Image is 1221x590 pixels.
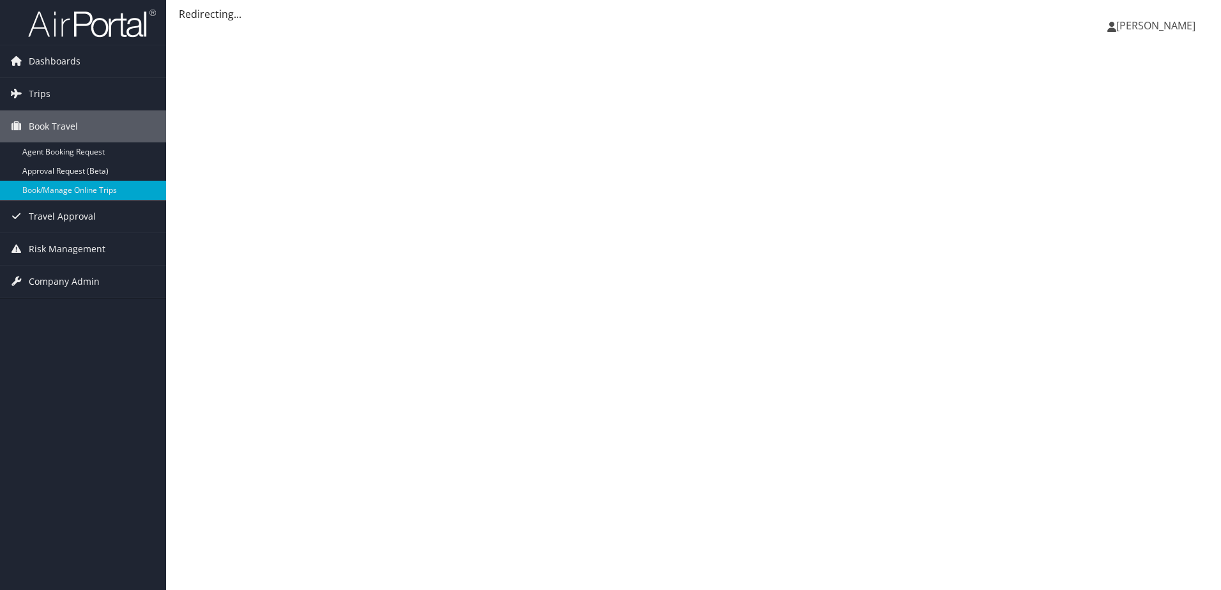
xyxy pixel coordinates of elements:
[29,78,50,110] span: Trips
[29,233,105,265] span: Risk Management
[28,8,156,38] img: airportal-logo.png
[29,266,100,298] span: Company Admin
[1116,19,1195,33] span: [PERSON_NAME]
[29,200,96,232] span: Travel Approval
[1107,6,1208,45] a: [PERSON_NAME]
[29,45,80,77] span: Dashboards
[29,110,78,142] span: Book Travel
[179,6,1208,22] div: Redirecting...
